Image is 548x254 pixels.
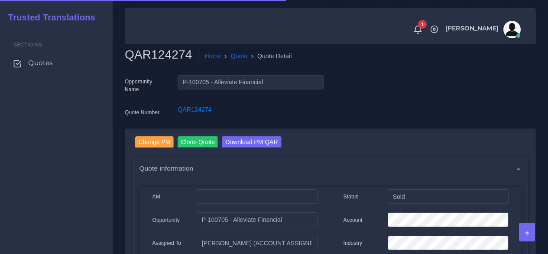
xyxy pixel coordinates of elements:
span: 1 [418,20,427,29]
a: Quote [231,52,248,61]
a: QAR124274 [178,106,211,113]
a: 1 [410,25,425,34]
label: Status [344,193,359,201]
input: Clone Quote [178,136,219,148]
h2: Trusted Translations [2,12,95,23]
span: Sections [13,41,42,48]
label: Opportunity [152,216,180,224]
input: Download PM QAR [222,136,281,148]
label: Quote Number [125,109,159,116]
a: Home [204,52,221,61]
span: Quote information [139,163,194,173]
label: Industry [344,239,363,247]
label: AM [152,193,160,201]
h2: QAR124274 [125,47,198,62]
a: [PERSON_NAME]avatar [441,21,524,38]
label: Opportunity Name [125,78,165,93]
label: Account [344,216,363,224]
span: Quotes [28,58,53,68]
input: Change PM [135,136,174,148]
div: Quote information [133,157,528,179]
input: pm [197,236,317,251]
li: Quote Detail [248,52,292,61]
a: Quotes [6,54,106,72]
span: [PERSON_NAME] [445,25,499,31]
label: Assigned To [152,239,182,247]
img: avatar [503,21,521,38]
a: Trusted Translations [2,10,95,25]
